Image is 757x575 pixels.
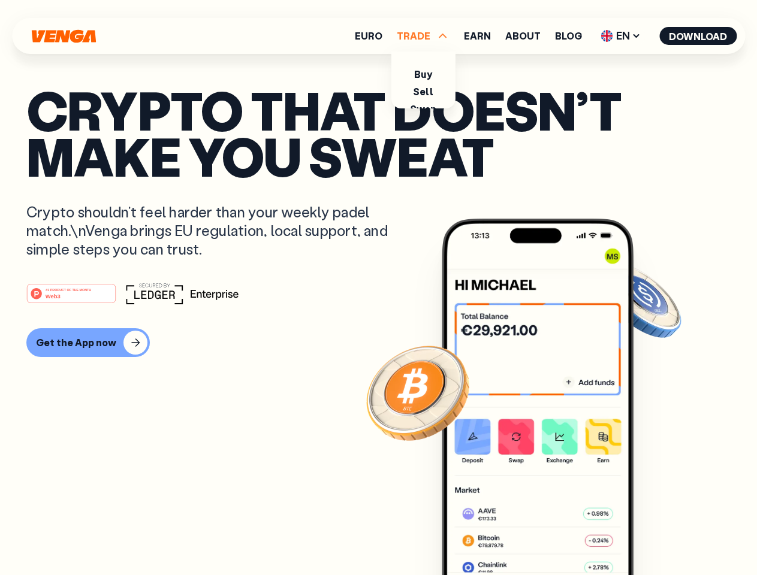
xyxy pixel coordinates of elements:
p: Crypto that doesn’t make you sweat [26,87,731,178]
a: Earn [464,31,491,41]
button: Get the App now [26,328,150,357]
svg: Home [30,29,97,43]
a: Sell [413,85,433,98]
a: Blog [555,31,582,41]
tspan: Web3 [46,292,61,299]
a: Swap [410,102,437,115]
a: Get the App now [26,328,731,357]
img: USDC coin [598,258,684,344]
span: TRADE [397,31,430,41]
div: Get the App now [36,337,116,349]
a: Euro [355,31,382,41]
a: Buy [414,68,432,80]
span: TRADE [397,29,450,43]
p: Crypto shouldn’t feel harder than your weekly padel match.\nVenga brings EU regulation, local sup... [26,202,405,259]
span: EN [596,26,645,46]
img: flag-uk [601,30,613,42]
img: Bitcoin [364,338,472,446]
a: About [505,31,541,41]
tspan: #1 PRODUCT OF THE MONTH [46,287,91,291]
a: #1 PRODUCT OF THE MONTHWeb3 [26,290,116,306]
button: Download [659,27,737,45]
